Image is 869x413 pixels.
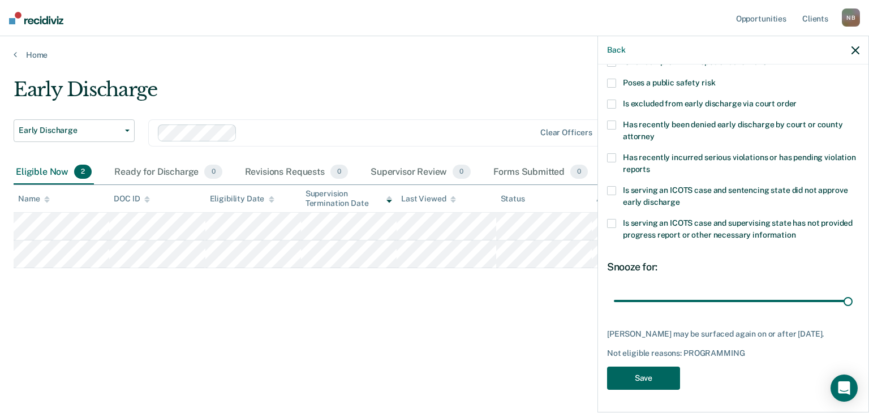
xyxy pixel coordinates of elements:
[368,160,473,185] div: Supervisor Review
[306,189,392,208] div: Supervision Termination Date
[19,126,121,135] span: Early Discharge
[401,194,456,204] div: Last Viewed
[18,194,50,204] div: Name
[210,194,275,204] div: Eligibility Date
[607,349,859,358] div: Not eligible reasons: PROGRAMMING
[112,160,224,185] div: Ready for Discharge
[623,99,797,108] span: Is excluded from early discharge via court order
[623,186,848,206] span: Is serving an ICOTS case and sentencing state did not approve early discharge
[607,367,680,390] button: Save
[623,218,853,239] span: Is serving an ICOTS case and supervising state has not provided progress report or other necessar...
[330,165,348,179] span: 0
[14,50,855,60] a: Home
[607,329,859,339] div: [PERSON_NAME] may be surfaced again on or after [DATE].
[596,194,649,204] div: Assigned to
[623,120,843,141] span: Has recently been denied early discharge by court or county attorney
[570,165,588,179] span: 0
[243,160,350,185] div: Revisions Requests
[623,153,856,174] span: Has recently incurred serious violations or has pending violation reports
[607,45,625,55] button: Back
[14,160,94,185] div: Eligible Now
[607,261,859,273] div: Snooze for:
[623,78,715,87] span: Poses a public safety risk
[453,165,470,179] span: 0
[74,165,92,179] span: 2
[540,128,592,137] div: Clear officers
[114,194,150,204] div: DOC ID
[501,194,525,204] div: Status
[842,8,860,27] div: N B
[204,165,222,179] span: 0
[14,78,665,110] div: Early Discharge
[491,160,591,185] div: Forms Submitted
[831,375,858,402] div: Open Intercom Messenger
[9,12,63,24] img: Recidiviz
